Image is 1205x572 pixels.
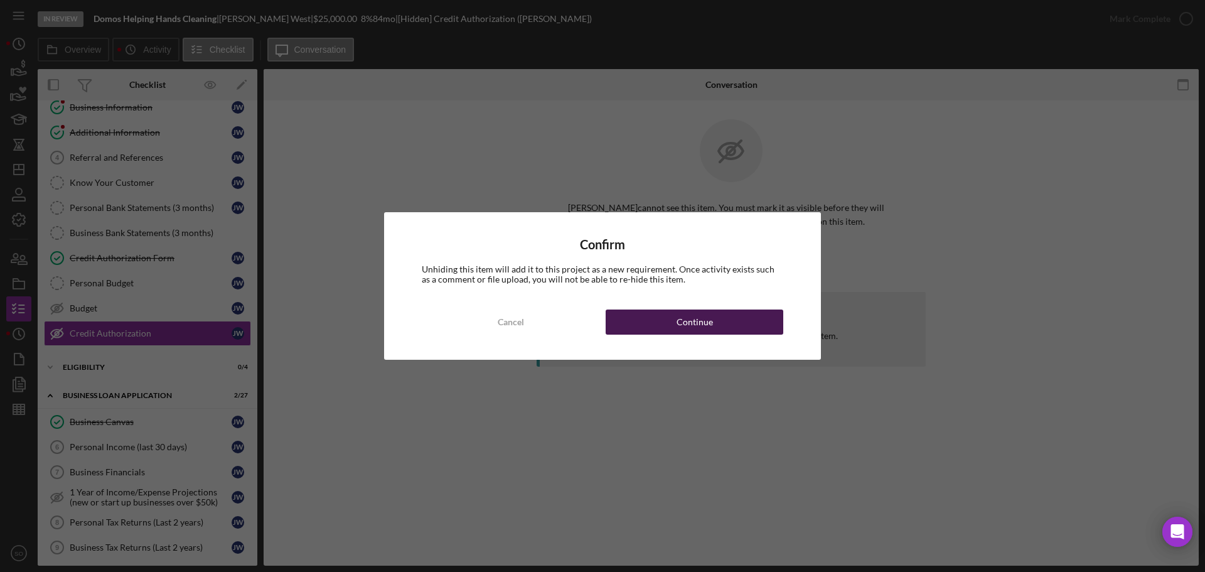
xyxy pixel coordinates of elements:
h4: Confirm [422,237,783,252]
button: Continue [606,310,783,335]
button: Cancel [422,310,599,335]
div: Cancel [498,310,524,335]
div: Continue [677,310,713,335]
div: Open Intercom Messenger [1162,517,1192,547]
div: Unhiding this item will add it to this project as a new requirement. Once activity exists such as... [422,264,783,284]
